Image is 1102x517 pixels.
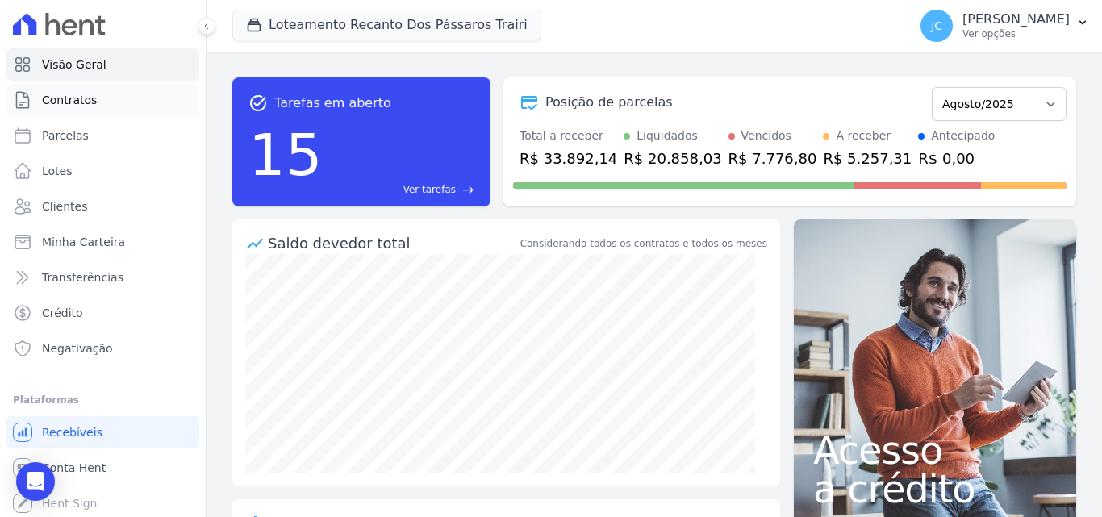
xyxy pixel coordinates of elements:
div: Open Intercom Messenger [16,462,55,501]
span: Parcelas [42,127,89,144]
span: Lotes [42,163,73,179]
div: Total a receber [520,127,617,144]
a: Conta Hent [6,452,199,484]
div: A receber [836,127,891,144]
a: Lotes [6,155,199,187]
div: Considerando todos os contratos e todos os meses [520,236,767,251]
div: R$ 0,00 [918,148,995,169]
span: Minha Carteira [42,234,125,250]
span: a crédito [813,469,1057,508]
div: Antecipado [931,127,995,144]
a: Crédito [6,297,199,329]
span: east [462,184,474,196]
div: R$ 5.257,31 [823,148,912,169]
span: Ver tarefas [403,182,456,197]
button: JC [PERSON_NAME] Ver opções [908,3,1102,48]
span: Tarefas em aberto [274,94,391,113]
div: R$ 20.858,03 [624,148,721,169]
span: Visão Geral [42,56,106,73]
div: R$ 33.892,14 [520,148,617,169]
span: Transferências [42,269,123,286]
span: Acesso [813,431,1057,469]
span: Negativação [42,340,113,356]
div: 15 [248,113,323,197]
a: Visão Geral [6,48,199,81]
span: Crédito [42,305,83,321]
div: Liquidados [637,127,698,144]
button: Loteamento Recanto Dos Pássaros Trairi [232,10,541,40]
a: Negativação [6,332,199,365]
p: Ver opções [962,27,1070,40]
a: Clientes [6,190,199,223]
p: [PERSON_NAME] [962,11,1070,27]
span: Conta Hent [42,460,106,476]
a: Parcelas [6,119,199,152]
span: Contratos [42,92,97,108]
span: Recebíveis [42,424,102,440]
a: Transferências [6,261,199,294]
a: Recebíveis [6,416,199,448]
div: Plataformas [13,390,193,410]
div: Vencidos [741,127,791,144]
span: task_alt [248,94,268,113]
a: Ver tarefas east [329,182,474,197]
a: Minha Carteira [6,226,199,258]
a: Contratos [6,84,199,116]
div: Posição de parcelas [545,93,673,112]
div: Saldo devedor total [268,232,517,254]
span: JC [931,20,942,31]
div: R$ 7.776,80 [728,148,817,169]
span: Clientes [42,198,87,215]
